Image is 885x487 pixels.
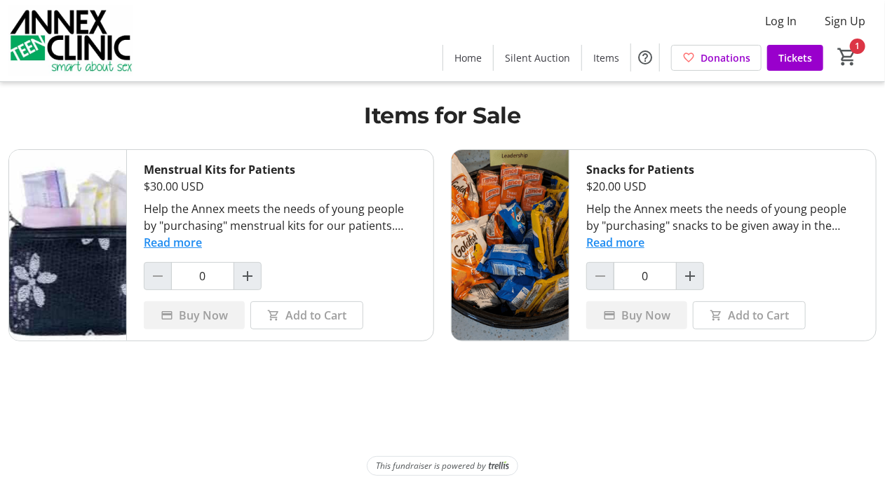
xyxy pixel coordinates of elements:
img: Annex Teen Clinic's Logo [8,6,133,76]
a: Items [582,45,630,71]
a: Donations [671,45,762,71]
span: Items [593,50,619,65]
span: This fundraiser is powered by [376,460,486,472]
h1: Items for Sale [8,99,877,132]
div: Menstrual Kits for Patients [144,161,417,178]
button: Increment by one [234,263,261,289]
div: $20.00 USD [586,178,859,195]
a: Silent Auction [494,45,581,71]
button: Cart [835,44,860,69]
span: Home [454,50,482,65]
span: Log In [765,13,797,29]
input: Snacks for Patients Quantity [614,262,677,290]
button: Read more [586,234,644,251]
span: Tickets [778,50,812,65]
img: Snacks for Patients [452,150,569,341]
input: Menstrual Kits for Patients Quantity [171,262,234,290]
button: Increment by one [677,263,703,289]
span: Donations [701,50,750,65]
img: Menstrual Kits for Patients [9,150,126,341]
img: Trellis Logo [489,461,509,471]
button: Sign Up [813,10,877,32]
div: Help the Annex meets the needs of young people by "purchasing" menstrual kits for our patients. M... [144,200,417,234]
span: Sign Up [825,13,865,29]
button: Help [631,43,659,71]
a: Home [443,45,493,71]
button: Log In [754,10,808,32]
a: Tickets [767,45,823,71]
button: Read more [144,234,202,251]
div: $30.00 USD [144,178,417,195]
span: Silent Auction [505,50,570,65]
div: Help the Annex meets the needs of young people by "purchasing" snacks to be given away in the cli... [586,200,859,234]
div: Snacks for Patients [586,161,859,178]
